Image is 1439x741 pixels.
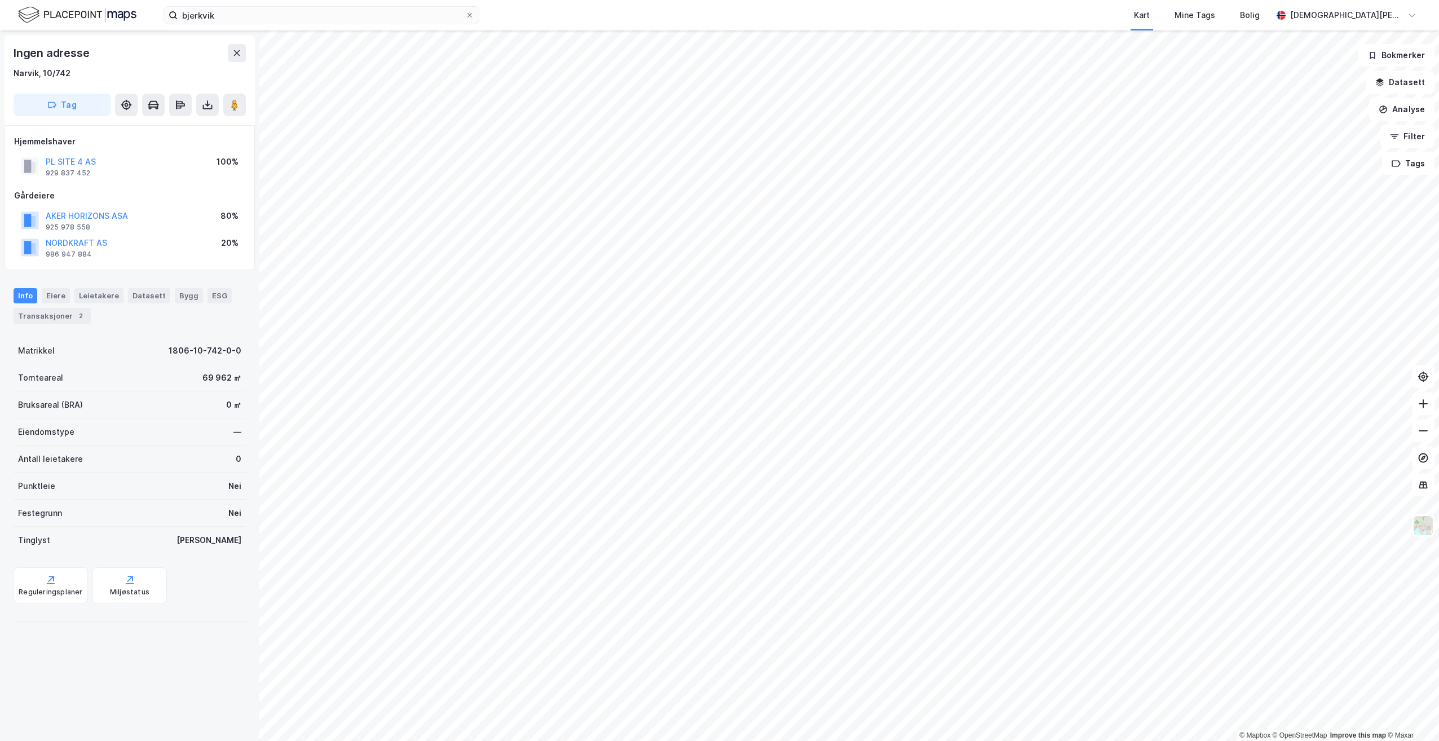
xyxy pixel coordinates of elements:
a: OpenStreetMap [1273,731,1327,739]
div: Eiendomstype [18,425,74,439]
div: Nei [228,506,241,520]
div: Reguleringsplaner [19,588,82,597]
button: Bokmerker [1358,44,1434,67]
button: Datasett [1366,71,1434,94]
div: 20% [221,236,239,250]
div: Bruksareal (BRA) [18,398,83,412]
div: Info [14,288,37,303]
button: Filter [1380,125,1434,148]
div: Festegrunn [18,506,62,520]
div: Datasett [128,288,170,303]
div: ESG [208,288,232,303]
div: [DEMOGRAPHIC_DATA][PERSON_NAME] [1290,8,1403,22]
div: Matrikkel [18,344,55,358]
div: 69 962 ㎡ [202,371,241,385]
div: 100% [217,155,239,169]
div: 929 837 452 [46,169,90,178]
a: Improve this map [1330,731,1386,739]
div: Transaksjoner [14,308,91,324]
div: Hjemmelshaver [14,135,245,148]
div: Bygg [175,288,203,303]
div: Mine Tags [1175,8,1215,22]
div: 0 ㎡ [226,398,241,412]
button: Tag [14,94,111,116]
div: [PERSON_NAME] [176,533,241,547]
div: 0 [236,452,241,466]
div: — [233,425,241,439]
div: Kart [1134,8,1150,22]
div: Antall leietakere [18,452,83,466]
a: Mapbox [1239,731,1270,739]
img: logo.f888ab2527a4732fd821a326f86c7f29.svg [18,5,136,25]
div: Nei [228,479,241,493]
img: Z [1412,515,1434,536]
div: 925 978 558 [46,223,90,232]
input: Søk på adresse, matrikkel, gårdeiere, leietakere eller personer [178,7,465,24]
div: 2 [75,310,86,321]
button: Analyse [1369,98,1434,121]
div: Gårdeiere [14,189,245,202]
div: Bolig [1240,8,1260,22]
div: 1806-10-742-0-0 [169,344,241,358]
div: Tinglyst [18,533,50,547]
div: Narvik, 10/742 [14,67,70,80]
div: 986 947 884 [46,250,92,259]
div: Punktleie [18,479,55,493]
div: 80% [220,209,239,223]
div: Leietakere [74,288,123,303]
div: Eiere [42,288,70,303]
div: Ingen adresse [14,44,91,62]
div: Tomteareal [18,371,63,385]
iframe: Chat Widget [1383,687,1439,741]
button: Tags [1382,152,1434,175]
div: Miljøstatus [110,588,149,597]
